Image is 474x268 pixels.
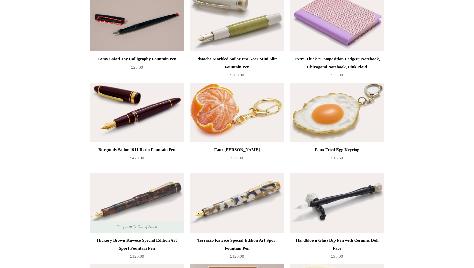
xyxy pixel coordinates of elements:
[290,55,384,82] a: Extra-Thick "Composition Ledger" Notebook, Chiyogami Notebook, Pink Plaid £35.00
[110,221,163,233] span: Temporarily Out of Stock
[290,173,384,233] a: Handblown Glass Dip Pen with Ceramic Doll Face Handblown Glass Dip Pen with Ceramic Doll Face
[90,83,184,142] a: Burgundy Sailor 1911 Realo Fountain Pen Burgundy Sailor 1911 Realo Fountain Pen
[230,254,244,259] span: £120.00
[190,146,284,173] a: Faux [PERSON_NAME] £20.00
[192,146,282,154] div: Faux [PERSON_NAME]
[190,236,284,263] a: Terrazzo Kaweco Special Edition Art Sport Fountain Pen £120.00
[92,236,182,252] div: Hickory Brown Kaweco Special Edition Art Sport Fountain Pen
[90,236,184,263] a: Hickory Brown Kaweco Special Edition Art Sport Fountain Pen £120.00
[90,146,184,173] a: Burgundy Sailor 1911 Realo Fountain Pen £470.00
[331,73,343,77] span: £35.00
[290,146,384,173] a: Faux Fried Egg Keyring £16.50
[92,146,182,154] div: Burgundy Sailor 1911 Realo Fountain Pen
[290,83,384,142] img: Faux Fried Egg Keyring
[130,155,144,160] span: £470.00
[131,65,143,70] span: £25.00
[290,173,384,233] img: Handblown Glass Dip Pen with Ceramic Doll Face
[190,83,284,142] a: Faux Clementine Keyring Faux Clementine Keyring
[292,146,382,154] div: Faux Fried Egg Keyring
[90,173,184,233] img: Hickory Brown Kaweco Special Edition Art Sport Fountain Pen
[230,73,244,77] span: £200.00
[292,55,382,71] div: Extra-Thick "Composition Ledger" Notebook, Chiyogami Notebook, Pink Plaid
[331,155,343,160] span: £16.50
[290,83,384,142] a: Faux Fried Egg Keyring Faux Fried Egg Keyring
[190,55,284,82] a: Pistache Marbled Sailor Pro Gear Mini Slim Fountain Pen £200.00
[90,55,184,82] a: Lamy Safari Joy Calligraphy Fountain Pen £25.00
[331,254,343,259] span: £95.00
[130,254,144,259] span: £120.00
[190,173,284,233] img: Terrazzo Kaweco Special Edition Art Sport Fountain Pen
[290,236,384,263] a: Handblown Glass Dip Pen with Ceramic Doll Face £95.00
[231,155,243,160] span: £20.00
[92,55,182,63] div: Lamy Safari Joy Calligraphy Fountain Pen
[192,236,282,252] div: Terrazzo Kaweco Special Edition Art Sport Fountain Pen
[190,173,284,233] a: Terrazzo Kaweco Special Edition Art Sport Fountain Pen Terrazzo Kaweco Special Edition Art Sport ...
[190,83,284,142] img: Faux Clementine Keyring
[292,236,382,252] div: Handblown Glass Dip Pen with Ceramic Doll Face
[90,83,184,142] img: Burgundy Sailor 1911 Realo Fountain Pen
[90,173,184,233] a: Hickory Brown Kaweco Special Edition Art Sport Fountain Pen Hickory Brown Kaweco Special Edition ...
[192,55,282,71] div: Pistache Marbled Sailor Pro Gear Mini Slim Fountain Pen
